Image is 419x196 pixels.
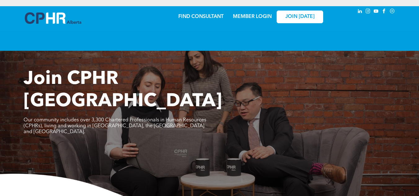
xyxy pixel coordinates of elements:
[381,8,388,16] a: facebook
[389,8,396,16] a: Social network
[178,14,224,19] a: FIND CONSULTANT
[233,14,272,19] a: MEMBER LOGIN
[373,8,380,16] a: youtube
[24,70,222,111] span: Join CPHR [GEOGRAPHIC_DATA]
[365,8,372,16] a: instagram
[277,11,323,23] a: JOIN [DATE]
[357,8,363,16] a: linkedin
[24,118,206,134] span: Our community includes over 3,300 Chartered Professionals in Human Resources (CPHRs), living and ...
[285,14,314,20] span: JOIN [DATE]
[25,12,81,24] img: A blue and white logo for cp alberta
